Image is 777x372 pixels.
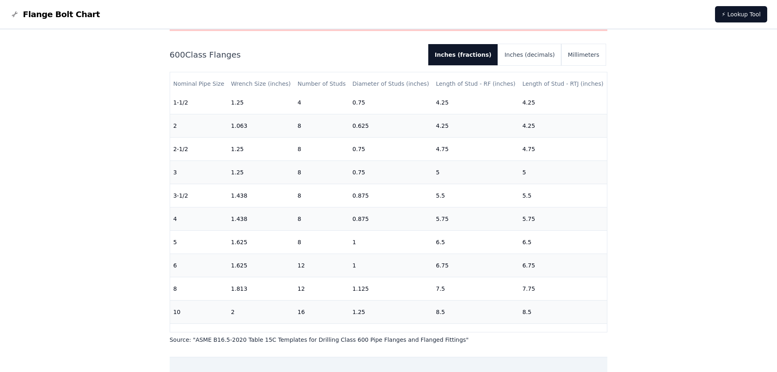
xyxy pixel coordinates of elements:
td: 5.75 [519,207,607,230]
td: 1.25 [349,300,433,323]
td: 8 [294,114,349,137]
button: Millimeters [561,44,606,65]
td: 1.625 [228,254,294,277]
td: 6.75 [433,254,519,277]
td: 1.25 [228,160,294,184]
td: 4.25 [433,91,519,114]
td: 8 [294,137,349,160]
td: 20 [294,323,349,347]
td: 4.25 [519,114,607,137]
td: 8 [294,184,349,207]
td: 6.75 [519,254,607,277]
td: 1.063 [228,114,294,137]
td: 4.25 [519,91,607,114]
button: Inches (decimals) [498,44,561,65]
td: 2 [228,300,294,323]
td: 5.5 [433,184,519,207]
td: 0.625 [349,114,433,137]
td: 1 [349,254,433,277]
td: 5 [519,160,607,184]
th: Length of Stud - RF (inches) [433,72,519,96]
td: 1.438 [228,207,294,230]
th: Number of Studs [294,72,349,96]
td: 12 [294,254,349,277]
th: Nominal Pipe Size [170,72,228,96]
td: 16 [294,300,349,323]
td: 8 [294,230,349,254]
td: 0.875 [349,184,433,207]
td: 1.813 [228,277,294,300]
td: 6.5 [519,230,607,254]
td: 3 [170,160,228,184]
td: 10 [170,300,228,323]
td: 4.25 [433,114,519,137]
td: 4 [294,91,349,114]
td: 1 [349,230,433,254]
td: 2 [170,114,228,137]
td: 5.5 [519,184,607,207]
img: Flange Bolt Chart Logo [10,9,20,19]
td: 2 [228,323,294,347]
td: 8.5 [519,300,607,323]
td: 5 [170,230,228,254]
td: 7.5 [433,277,519,300]
td: 8.5 [433,300,519,323]
td: 5.75 [433,207,519,230]
td: 4 [170,207,228,230]
th: Wrench Size (inches) [228,72,294,96]
td: 0.875 [349,207,433,230]
td: 7.75 [519,277,607,300]
td: 6 [170,254,228,277]
td: 8.75 [519,323,607,347]
p: Source: " ASME B16.5-2020 Table 15C Templates for Drilling Class 600 Pipe Flanges and Flanged Fit... [170,336,608,344]
td: 1.25 [349,323,433,347]
td: 0.75 [349,160,433,184]
h2: 600 Class Flanges [170,49,422,60]
td: 3-1/2 [170,184,228,207]
td: 5 [433,160,519,184]
td: 12 [170,323,228,347]
th: Diameter of Studs (inches) [349,72,433,96]
td: 0.75 [349,137,433,160]
td: 8 [294,160,349,184]
a: Flange Bolt Chart LogoFlange Bolt Chart [10,9,100,20]
td: 1.625 [228,230,294,254]
td: 1.438 [228,184,294,207]
td: 2-1/2 [170,137,228,160]
td: 1.25 [228,91,294,114]
td: 8 [294,207,349,230]
td: 4.75 [519,137,607,160]
button: Inches (fractions) [428,44,498,65]
td: 1-1/2 [170,91,228,114]
td: 0.75 [349,91,433,114]
td: 12 [294,277,349,300]
td: 8 [170,277,228,300]
td: 6.5 [433,230,519,254]
th: Length of Stud - RTJ (inches) [519,72,607,96]
span: Flange Bolt Chart [23,9,100,20]
td: 1.125 [349,277,433,300]
td: 8.75 [433,323,519,347]
a: ⚡ Lookup Tool [715,6,767,22]
td: 1.25 [228,137,294,160]
td: 4.75 [433,137,519,160]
